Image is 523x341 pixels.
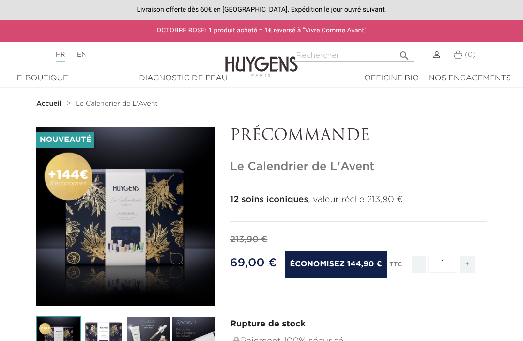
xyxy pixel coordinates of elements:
[230,193,487,206] p: , valeur réelle 213,90 €
[460,256,476,273] span: +
[291,49,414,62] input: Rechercher
[36,100,62,107] strong: Accueil
[76,100,158,108] a: Le Calendrier de L'Avent
[465,51,476,58] span: (0)
[56,51,65,62] a: FR
[389,254,402,280] div: TTC
[225,41,298,78] img: Huygens
[82,73,284,84] div: Diagnostic de peau
[429,73,511,84] div: Nos engagements
[285,251,386,278] span: Économisez 144,90 €
[428,256,457,273] input: Quantité
[230,160,487,174] h1: Le Calendrier de L'Avent
[396,46,413,59] button: 
[399,47,410,59] i: 
[12,73,73,84] div: E-Boutique
[36,100,63,108] a: Accueil
[77,51,87,58] a: EN
[230,127,487,145] p: PRÉCOMMANDE
[230,195,308,204] strong: 12 soins iconiques
[77,73,289,84] a: Diagnostic de peau
[230,257,277,269] span: 69,00 €
[230,320,306,328] span: Rupture de stock
[230,235,267,244] span: 213,90 €
[412,256,426,273] span: -
[36,132,94,148] li: Nouveauté
[51,49,211,61] div: |
[364,73,419,84] div: Officine Bio
[76,100,158,107] span: Le Calendrier de L'Avent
